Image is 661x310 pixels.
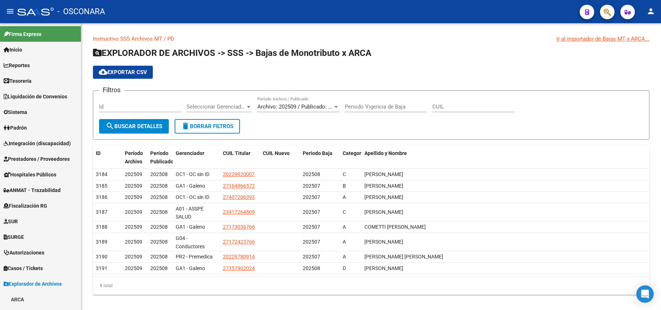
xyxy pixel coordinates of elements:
span: 202507 [303,224,320,230]
span: SURGE [4,233,24,241]
span: 3188 [96,224,107,230]
span: 202508 [150,209,168,215]
datatable-header-cell: ID [93,146,122,170]
span: Prestadores / Proveedores [4,155,70,163]
span: MURUA CECILIA BEATRIZ [364,183,403,189]
span: Período Archivo [125,150,143,164]
div: Open Intercom Messenger [636,285,654,303]
span: 202509 [125,239,142,245]
div: 8 total [93,277,649,295]
span: 202507 [303,254,320,260]
button: Borrar Filtros [175,119,240,134]
span: Explorador de Archivos [4,280,62,288]
span: Padrón [4,124,27,132]
span: 202508 [150,224,168,230]
span: 202507 [303,194,320,200]
span: A [343,239,346,245]
span: CASTRO CARLA AILEN [364,194,403,200]
span: 202508 [150,254,168,260]
span: Liquidación de Convenios [4,93,67,101]
span: SUR [4,217,18,225]
span: C [343,171,346,177]
span: Seleccionar Gerenciador [187,103,245,110]
span: Apellido y Nombre [364,150,407,156]
datatable-header-cell: Período Archivo [122,146,147,170]
span: 27172423766 [223,239,255,245]
span: 27407206393 [223,194,255,200]
span: Gerenciador [176,150,204,156]
span: 3189 [96,239,107,245]
span: BECHKA GUSTAVO DANIEL [364,171,403,177]
span: Archivo: 202509 / Publicado: 202508 [257,103,346,110]
span: ROMERO IGNACIA [364,239,403,245]
span: PRADO VICTOR MANUEL [364,254,443,260]
mat-icon: search [106,122,114,130]
span: CUIL Titular [223,150,250,156]
span: G04 - Conductores Navales MDQ [176,235,206,258]
div: Ir al importador de Bajas MT x ARCA... [556,35,649,43]
span: - OSCONARA [57,4,105,20]
span: GA1 - Galeno [176,224,205,230]
span: A [343,224,346,230]
span: Período Publicado [150,150,174,164]
span: B [343,183,346,189]
span: A [343,194,346,200]
span: 202508 [303,265,320,271]
span: 202507 [303,239,320,245]
span: Borrar Filtros [181,123,233,130]
button: Exportar CSV [93,66,153,79]
span: 20229780914 [223,254,255,260]
span: 3190 [96,254,107,260]
span: COMETTI MONICA GRACIELA [364,224,426,230]
datatable-header-cell: Periodo Baja [300,146,340,170]
span: Hospitales Públicos [4,171,56,179]
span: 27357902024 [223,265,255,271]
button: Buscar Detalles [99,119,169,134]
span: 202508 [150,194,168,200]
span: Buscar Detalles [106,123,162,130]
span: ANMAT - Trazabilidad [4,186,61,194]
span: C [343,209,346,215]
mat-icon: cloud_download [99,68,107,76]
span: OC1 - OC sin ID [176,171,209,177]
span: 202507 [303,209,320,215]
span: Tesorería [4,77,32,85]
span: A [343,254,346,260]
span: 202509 [125,265,142,271]
span: 27173036766 [223,224,255,230]
span: 202509 [125,194,142,200]
span: 3187 [96,209,107,215]
span: 3185 [96,183,107,189]
span: EXPLORADOR DE ARCHIVOS -> SSS -> Bajas de Monotributo x ARCA [93,48,371,58]
span: 23417264809 [223,209,255,215]
a: Instructivo SSS Archivos MT / PD [93,36,174,42]
span: ID [96,150,101,156]
span: PR2 - Premedica [176,254,213,260]
span: 202508 [303,171,320,177]
span: 202509 [125,183,142,189]
span: MEZA LIZ ROCIO [364,265,403,271]
mat-icon: delete [181,122,190,130]
span: GA1 - Galeno [176,183,205,189]
span: MALTAGLIATTI ALAN NICOLAS [364,209,403,215]
datatable-header-cell: CUIL Titular [220,146,260,170]
span: Autorizaciones [4,249,44,257]
datatable-header-cell: Apellido y Nombre [362,146,649,170]
span: GA1 - Galeno [176,265,205,271]
span: 202508 [150,239,168,245]
span: 202509 [125,209,142,215]
mat-icon: menu [6,7,15,16]
span: Integración (discapacidad) [4,139,71,147]
span: 27164966572 [223,183,255,189]
span: 3191 [96,265,107,271]
span: 202509 [125,171,142,177]
span: A01 - ASSPE SALUD [176,206,204,220]
mat-icon: person [646,7,655,16]
span: Fiscalización RG [4,202,47,210]
datatable-header-cell: Gerenciador [173,146,220,170]
span: Inicio [4,46,22,54]
datatable-header-cell: Período Publicado [147,146,173,170]
datatable-header-cell: Categoria [340,146,362,170]
span: D [343,265,346,271]
span: 202509 [125,254,142,260]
